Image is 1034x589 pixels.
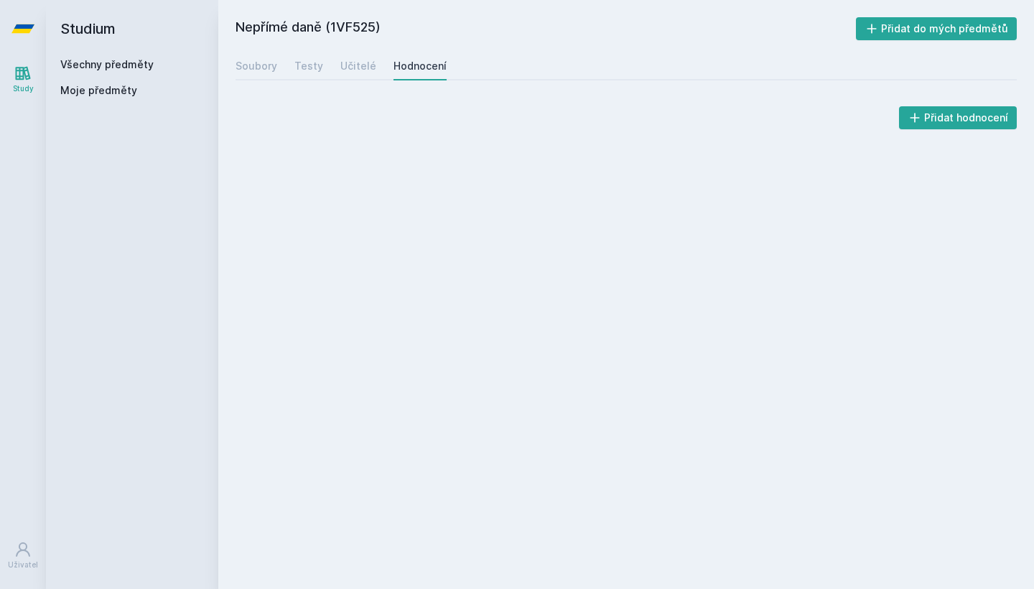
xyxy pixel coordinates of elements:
[236,52,277,80] a: Soubory
[236,59,277,73] div: Soubory
[3,534,43,578] a: Uživatel
[3,57,43,101] a: Study
[294,52,323,80] a: Testy
[393,59,447,73] div: Hodnocení
[60,58,154,70] a: Všechny předměty
[294,59,323,73] div: Testy
[13,83,34,94] div: Study
[236,17,856,40] h2: Nepřímé daně (1VF525)
[899,106,1017,129] button: Přidat hodnocení
[8,560,38,570] div: Uživatel
[60,83,137,98] span: Moje předměty
[856,17,1017,40] button: Přidat do mých předmětů
[393,52,447,80] a: Hodnocení
[340,52,376,80] a: Učitelé
[340,59,376,73] div: Učitelé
